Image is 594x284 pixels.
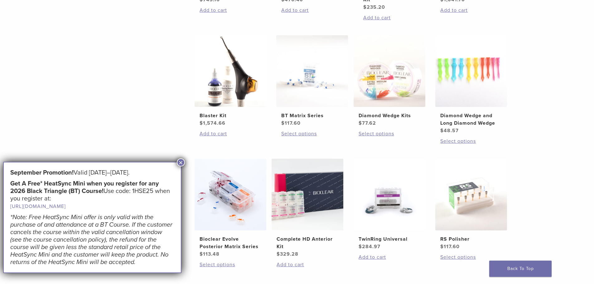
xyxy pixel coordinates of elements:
img: Complete HD Anterior Kit [272,159,343,230]
a: Select options for “Diamond Wedge Kits” [359,130,420,137]
strong: Get A Free* HeatSync Mini when you register for any 2026 Black Triangle (BT) Course! [10,180,159,195]
a: Add to cart: “TwinRing Universal” [359,253,420,261]
a: Add to cart: “Rockstar (RS) Polishing Kit” [363,14,425,22]
span: $ [363,4,367,10]
em: *Note: Free HeatSync Mini offer is only valid with the purchase of and attendance at a BT Course.... [10,214,172,266]
bdi: 1,574.66 [200,120,225,126]
img: TwinRing Universal [354,159,425,230]
a: Add to cart: “Evolve All-in-One Kit” [200,7,261,14]
a: Diamond Wedge and Long Diamond WedgeDiamond Wedge and Long Diamond Wedge $48.57 [435,35,508,134]
h5: Valid [DATE]–[DATE]. [10,169,174,176]
img: Diamond Wedge and Long Diamond Wedge [435,35,507,107]
h2: BT Matrix Series [281,112,343,119]
img: BT Matrix Series [276,35,348,107]
bdi: 117.60 [440,243,460,250]
span: $ [200,120,203,126]
a: [URL][DOMAIN_NAME] [10,203,66,209]
span: $ [440,243,444,250]
a: Add to cart: “HeatSync Kit” [440,7,502,14]
strong: September Promotion! [10,169,74,176]
a: BT Matrix SeriesBT Matrix Series $117.60 [276,35,349,127]
a: Complete HD Anterior KitComplete HD Anterior Kit $329.28 [271,159,344,258]
h2: TwinRing Universal [359,235,420,243]
bdi: 117.60 [281,120,301,126]
a: Add to cart: “Complete HD Anterior Kit” [277,261,338,268]
a: TwinRing UniversalTwinRing Universal $284.97 [353,159,426,250]
h2: Diamond Wedge and Long Diamond Wedge [440,112,502,127]
bdi: 113.48 [200,251,220,257]
bdi: 48.57 [440,128,459,134]
h2: Bioclear Evolve Posterior Matrix Series [200,235,261,250]
span: $ [359,120,362,126]
a: Select options for “Diamond Wedge and Long Diamond Wedge” [440,137,502,145]
a: Blaster KitBlaster Kit $1,574.66 [194,35,267,127]
img: RS Polisher [435,159,507,230]
img: Diamond Wedge Kits [354,35,425,107]
img: Bioclear Evolve Posterior Matrix Series [195,159,266,230]
bdi: 284.97 [359,243,380,250]
a: Select options for “RS Polisher” [440,253,502,261]
h2: Blaster Kit [200,112,261,119]
h5: Use code: 1HSE25 when you register at: [10,180,174,210]
span: $ [200,251,203,257]
bdi: 77.62 [359,120,376,126]
a: Add to cart: “Black Triangle (BT) Kit” [281,7,343,14]
a: Select options for “BT Matrix Series” [281,130,343,137]
a: Select options for “Bioclear Evolve Posterior Matrix Series” [200,261,261,268]
a: Bioclear Evolve Posterior Matrix SeriesBioclear Evolve Posterior Matrix Series $113.48 [194,159,267,258]
span: $ [359,243,362,250]
a: RS PolisherRS Polisher $117.60 [435,159,508,250]
img: Blaster Kit [195,35,266,107]
h2: Diamond Wedge Kits [359,112,420,119]
span: $ [440,128,444,134]
a: Add to cart: “Blaster Kit” [200,130,261,137]
bdi: 329.28 [277,251,298,257]
span: $ [281,120,285,126]
a: Back To Top [489,261,552,277]
h2: Complete HD Anterior Kit [277,235,338,250]
span: $ [277,251,280,257]
a: Diamond Wedge KitsDiamond Wedge Kits $77.62 [353,35,426,127]
button: Close [177,158,185,166]
h2: RS Polisher [440,235,502,243]
bdi: 235.20 [363,4,385,10]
